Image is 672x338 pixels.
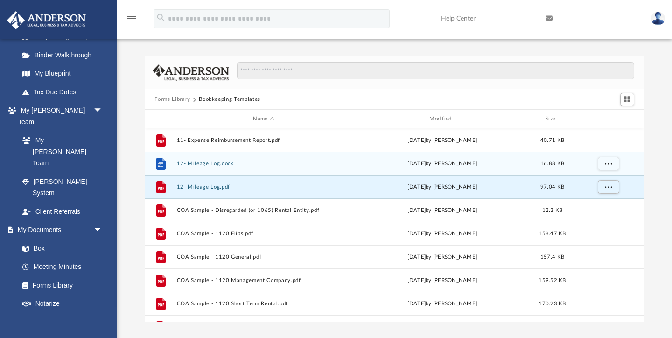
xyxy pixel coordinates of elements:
a: My Blueprint [13,64,112,83]
a: Binder Walkthrough [13,46,117,64]
button: Forms Library [154,95,190,104]
input: Search files and folders [237,62,634,80]
span: arrow_drop_down [93,221,112,240]
button: 11- Expense Reimbursement Report.pdf [176,137,351,143]
a: My Documentsarrow_drop_down [7,221,112,239]
div: Modified [355,115,529,123]
span: 157.4 KB [540,254,564,260]
span: 159.52 KB [539,278,566,283]
a: My [PERSON_NAME] Teamarrow_drop_down [7,101,112,131]
div: id [575,115,640,123]
div: [DATE] by [PERSON_NAME] [355,183,530,191]
div: [DATE] by [PERSON_NAME] [355,276,530,285]
img: User Pic [651,12,665,25]
button: More options [597,180,619,194]
div: id [148,115,172,123]
button: COA Sample - 1120 Management Company.pdf [176,277,351,283]
span: 97.04 KB [540,184,564,190]
button: 12- Mileage Log.docx [176,161,351,167]
a: Client Referrals [13,202,112,221]
button: Bookkeeping Templates [199,95,260,104]
div: [DATE] by [PERSON_NAME] [355,136,530,145]
a: menu [126,18,137,24]
button: COA Sample - 1120 Flips.pdf [176,231,351,237]
a: Notarize [13,295,112,313]
a: Box [13,239,107,258]
span: 170.23 KB [539,301,566,306]
span: 16.88 KB [540,161,564,166]
button: COA Sample - Disregarded (or 1065) Rental Entity.pdf [176,207,351,213]
img: Anderson Advisors Platinum Portal [4,11,89,29]
span: 12.3 KB [542,208,562,213]
div: grid [145,128,644,322]
a: Forms Library [13,276,107,295]
span: 158.47 KB [539,231,566,236]
div: [DATE] by [PERSON_NAME] [355,230,530,238]
button: COA Sample - 1120 Short Term Rental.pdf [176,301,351,307]
button: COA Sample - 1120 General.pdf [176,254,351,260]
div: Size [533,115,571,123]
button: More options [597,157,619,171]
i: search [156,13,166,23]
div: [DATE] by [PERSON_NAME] [355,206,530,215]
a: [PERSON_NAME] System [13,172,112,202]
div: [DATE] by [PERSON_NAME] [355,253,530,261]
a: Tax Due Dates [13,83,117,101]
button: 12- Mileage Log.pdf [176,184,351,190]
span: 40.71 KB [540,138,564,143]
a: My [PERSON_NAME] Team [13,131,107,173]
button: Switch to Grid View [620,93,634,106]
div: [DATE] by [PERSON_NAME] [355,160,530,168]
span: arrow_drop_down [93,101,112,120]
a: Meeting Minutes [13,258,112,276]
div: Name [176,115,350,123]
i: menu [126,13,137,24]
div: [DATE] by [PERSON_NAME] [355,300,530,308]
